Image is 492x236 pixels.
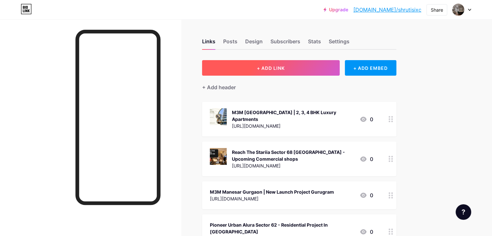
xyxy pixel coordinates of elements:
div: Stats [308,38,321,49]
img: Reach The Stariia Sector 68 Gurgaon - Upcoming Commercial shops [210,148,227,165]
div: 0 [360,191,373,199]
img: Shruti Singh [452,4,464,16]
img: M3M Gurgaon International City Manesar | 2, 3, 4 BHK Luxury Apartments [210,108,227,125]
div: Subscribers [270,38,300,49]
div: Share [431,6,443,13]
a: [DOMAIN_NAME]/shrutisixc [353,6,421,14]
div: + Add header [202,83,236,91]
div: 0 [360,115,373,123]
div: Settings [329,38,349,49]
div: M3M Manesar Gurgaon | New Launch Project Gurugram [210,188,334,195]
div: Reach The Stariia Sector 68 [GEOGRAPHIC_DATA] - Upcoming Commercial shops [232,149,354,162]
div: [URL][DOMAIN_NAME] [232,123,354,129]
div: [URL][DOMAIN_NAME] [210,195,334,202]
a: Upgrade [324,7,348,12]
span: + ADD LINK [257,65,285,71]
div: 0 [360,155,373,163]
div: Links [202,38,215,49]
div: 0 [360,228,373,236]
button: + ADD LINK [202,60,340,76]
div: Pioneer Urban Alura Sector 62 - Residential Project In [GEOGRAPHIC_DATA] [210,221,354,235]
div: Posts [223,38,237,49]
div: + ADD EMBED [345,60,396,76]
div: Design [245,38,263,49]
div: M3M [GEOGRAPHIC_DATA] | 2, 3, 4 BHK Luxury Apartments [232,109,354,123]
div: [URL][DOMAIN_NAME] [232,162,354,169]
